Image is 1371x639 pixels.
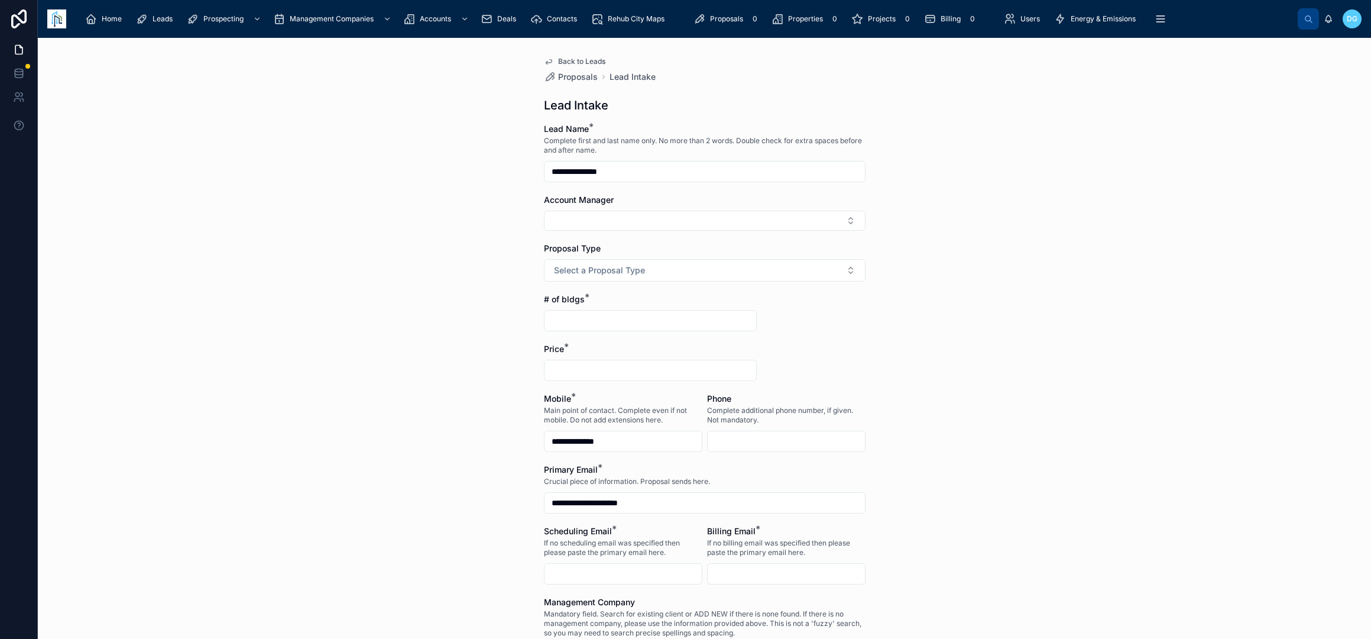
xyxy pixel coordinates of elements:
span: Proposal Type [544,243,601,253]
img: App logo [47,9,66,28]
span: Crucial piece of information. Proposal sends here. [544,477,710,486]
span: Select a Proposal Type [554,264,645,276]
span: Management Companies [290,14,374,24]
a: Billing0 [921,8,983,30]
span: If no billing email was specified then please paste the primary email here. [707,538,866,557]
span: Mobile [544,393,571,404]
a: Properties0 [768,8,845,30]
a: Accounts [400,8,475,30]
a: Energy & Emissions [1051,8,1144,30]
span: Energy & Emissions [1071,14,1136,24]
a: Home [82,8,130,30]
span: Phone [707,393,731,404]
span: Prospecting [203,14,244,24]
a: Lead Intake [610,71,656,83]
div: 0 [900,12,915,26]
div: 0 [748,12,762,26]
span: Home [102,14,122,24]
span: Billing Email [707,526,756,536]
span: Properties [788,14,823,24]
span: Leads [153,14,173,24]
span: DG [1347,14,1357,24]
span: Proposals [558,71,598,83]
span: Users [1020,14,1040,24]
h1: Lead Intake [544,97,608,114]
a: Leads [132,8,181,30]
a: Management Companies [270,8,397,30]
span: Back to Leads [558,57,605,66]
span: Management Company [544,597,635,607]
span: If no scheduling email was specified then please paste the primary email here. [544,538,702,557]
button: Select Button [544,211,866,231]
div: 0 [828,12,842,26]
div: scrollable content [76,6,1298,32]
span: Billing [941,14,961,24]
span: Projects [868,14,896,24]
span: Contacts [547,14,577,24]
span: Rehub City Maps [608,14,665,24]
a: Rehub City Maps [588,8,673,30]
span: Main point of contact. Complete even if not mobile. Do not add extensions here. [544,406,702,425]
span: Price [544,344,564,354]
span: Scheduling Email [544,526,612,536]
span: Primary Email [544,464,598,475]
a: Contacts [527,8,585,30]
a: Back to Leads [544,57,605,66]
span: Mandatory field. Search for existing client or ADD NEW if there is none found. If there is no man... [544,609,866,638]
button: Select Button [544,259,866,282]
span: Accounts [420,14,451,24]
span: Account Manager [544,195,614,205]
a: Proposals0 [690,8,766,30]
span: Complete additional phone number, if given. Not mandatory. [707,406,866,425]
span: Proposals [710,14,743,24]
a: Users [1000,8,1048,30]
span: Lead Name [544,124,589,134]
span: Complete first and last name only. No more than 2 words. Double check for extra spaces before and... [544,136,866,155]
a: Deals [477,8,524,30]
span: # of bldgs [544,294,585,304]
div: 0 [965,12,980,26]
a: Projects0 [848,8,918,30]
span: Deals [497,14,516,24]
a: Proposals [544,71,598,83]
a: Prospecting [183,8,267,30]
